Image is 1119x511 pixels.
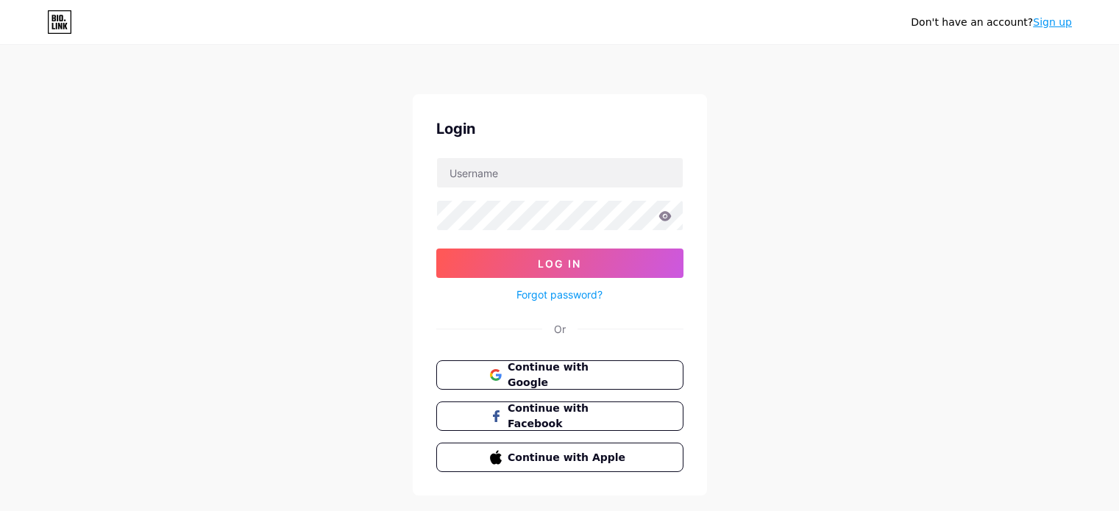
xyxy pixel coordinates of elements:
[436,249,683,278] button: Log In
[436,360,683,390] button: Continue with Google
[516,287,603,302] a: Forgot password?
[538,257,581,270] span: Log In
[911,15,1072,30] div: Don't have an account?
[436,401,683,431] button: Continue with Facebook
[508,450,629,465] span: Continue with Apple
[1033,16,1072,28] a: Sign up
[437,158,683,187] input: Username
[508,401,629,432] span: Continue with Facebook
[508,360,629,390] span: Continue with Google
[436,443,683,472] button: Continue with Apple
[436,118,683,140] div: Login
[554,321,566,337] div: Or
